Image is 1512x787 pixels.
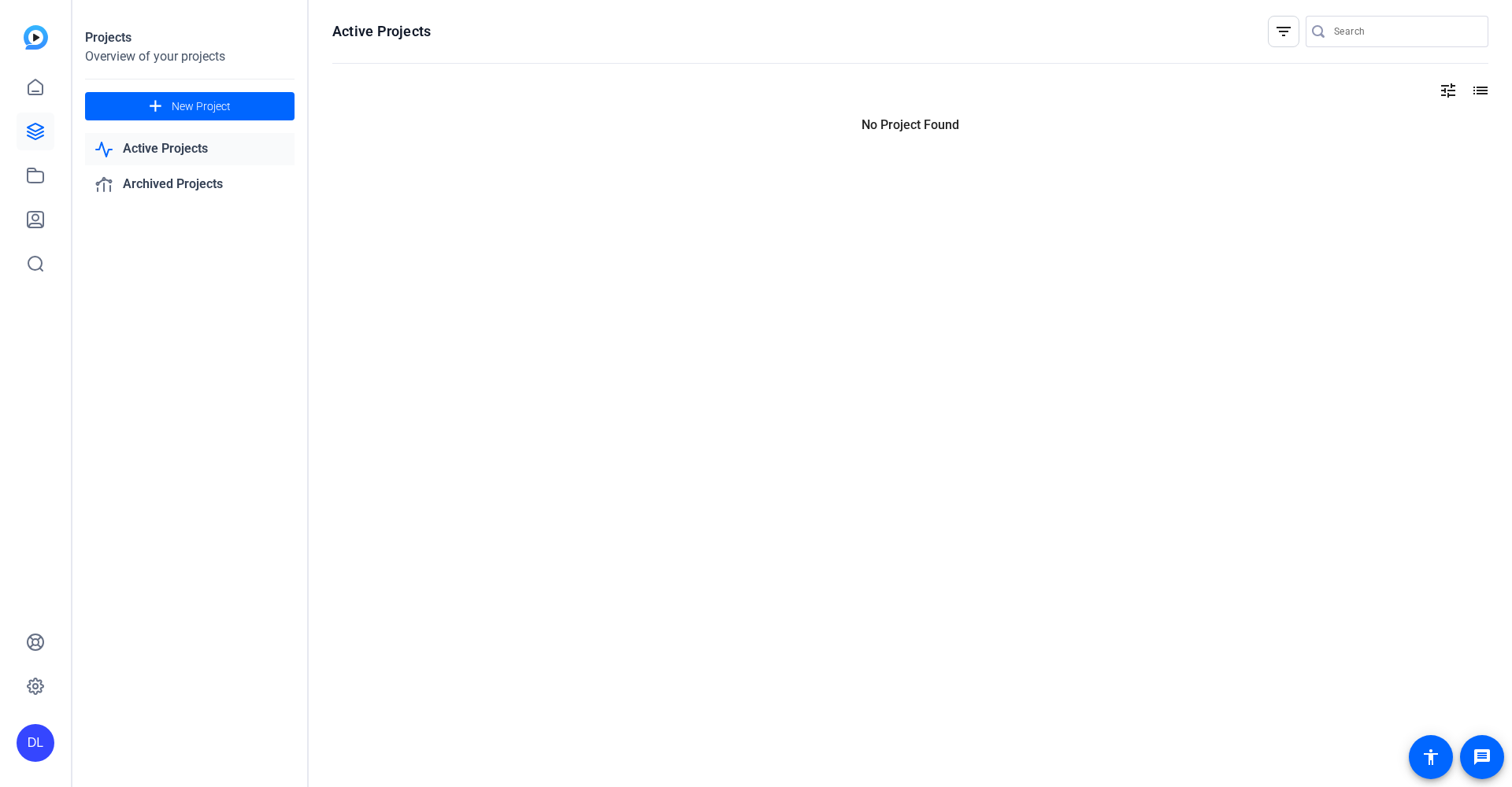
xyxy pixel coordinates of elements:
[1274,22,1293,41] mat-icon: filter_list
[1473,748,1492,767] mat-icon: message
[85,28,295,47] div: Projects
[172,98,231,115] span: New Project
[85,47,295,66] div: Overview of your projects
[24,25,48,50] img: blue-gradient.svg
[17,724,54,762] div: DL
[1334,22,1476,41] input: Search
[1421,748,1440,767] mat-icon: accessibility
[146,97,165,116] mat-icon: add
[85,168,295,201] a: Archived Projects
[85,133,295,165] a: Active Projects
[85,92,295,120] button: New Project
[332,22,431,41] h1: Active Projects
[1439,81,1458,100] mat-icon: tune
[1469,81,1488,100] mat-icon: list
[332,116,1488,135] p: No Project Found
